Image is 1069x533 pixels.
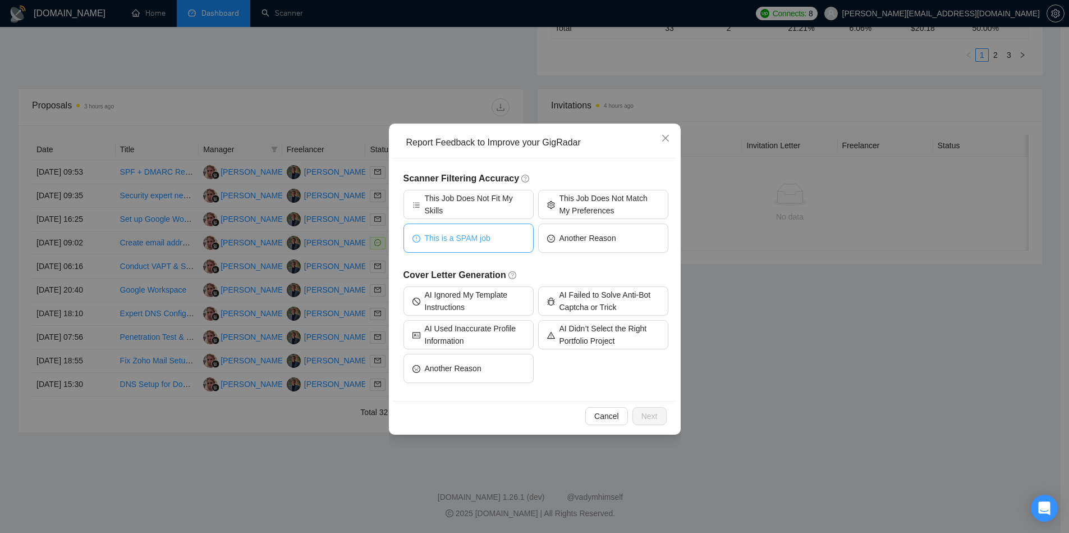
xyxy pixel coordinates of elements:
span: stop [412,297,420,305]
button: Close [650,124,681,154]
span: Another Reason [425,362,481,375]
button: Next [632,407,667,425]
span: Another Reason [559,232,616,244]
div: Open Intercom Messenger [1031,495,1058,522]
span: setting [547,200,555,208]
span: Cancel [594,410,619,422]
button: exclamation-circleThis is a SPAM job [403,224,534,253]
button: Cancel [585,407,628,425]
span: AI Failed to Solve Anti-Bot Captcha or Trick [559,289,659,313]
button: bugAI Failed to Solve Anti-Bot Captcha or Trick [538,286,668,316]
span: bug [547,297,555,305]
span: This Job Does Not Fit My Skills [425,192,525,217]
button: frownAnother Reason [538,224,668,253]
span: close [661,134,670,143]
span: This Job Does Not Match My Preferences [559,192,659,217]
span: question-circle [508,271,517,280]
span: frown [412,364,420,372]
span: AI Used Inaccurate Profile Information [425,322,525,347]
span: bars [412,200,420,208]
span: AI Ignored My Template Instructions [425,289,525,313]
span: exclamation-circle [412,234,420,242]
span: frown [547,234,555,242]
button: warningAI Didn’t Select the Right Portfolio Project [538,320,668,349]
button: settingThis Job Does Not Match My Preferences [538,190,668,219]
button: stopAI Ignored My Template Instructions [403,286,534,316]
h5: Cover Letter Generation [403,268,668,282]
button: barsThis Job Does Not Fit My Skills [403,190,534,219]
span: warning [547,330,555,339]
button: idcardAI Used Inaccurate Profile Information [403,320,534,349]
div: Report Feedback to Improve your GigRadar [406,136,671,149]
span: AI Didn’t Select the Right Portfolio Project [559,322,659,347]
h5: Scanner Filtering Accuracy [403,172,668,185]
span: question-circle [521,174,530,183]
span: This is a SPAM job [425,232,490,244]
span: idcard [412,330,420,339]
button: frownAnother Reason [403,354,534,383]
